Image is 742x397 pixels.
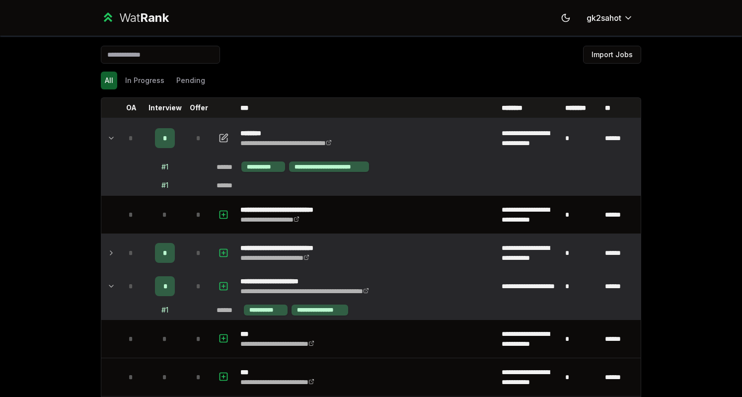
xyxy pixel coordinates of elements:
div: # 1 [161,305,168,315]
div: Wat [119,10,169,26]
button: gk2sahot [579,9,641,27]
p: Offer [190,103,208,113]
button: In Progress [121,72,168,89]
div: # 1 [161,162,168,172]
a: WatRank [101,10,169,26]
p: OA [126,103,137,113]
span: gk2sahot [587,12,621,24]
button: Import Jobs [583,46,641,64]
p: Interview [148,103,182,113]
div: # 1 [161,180,168,190]
button: All [101,72,117,89]
span: Rank [140,10,169,25]
button: Pending [172,72,209,89]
